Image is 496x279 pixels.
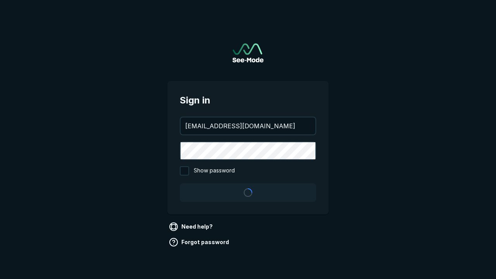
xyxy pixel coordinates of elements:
a: Go to sign in [232,43,263,62]
span: Sign in [180,93,316,107]
input: your@email.com [181,117,315,134]
span: Show password [194,166,235,176]
a: Forgot password [167,236,232,248]
a: Need help? [167,220,216,233]
img: See-Mode Logo [232,43,263,62]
